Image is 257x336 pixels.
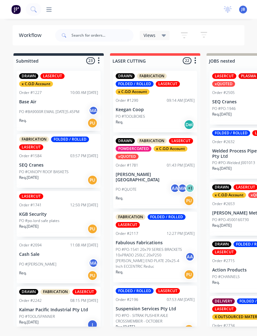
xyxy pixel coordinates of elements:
p: PO #CHANNELS [212,274,240,280]
input: Search for orders... [71,29,134,42]
div: LASERCUT [72,289,97,295]
div: AA [185,252,195,261]
p: Req. [19,118,27,123]
p: PO #PO-1541 20x79 SERIES BRACKETS 10xPRADO 250LC 20xP250 [PERSON_NAME] END PLATE 20x25-4 Inch ECC... [116,247,185,269]
div: DELIVERY [212,298,235,304]
div: I [87,320,97,330]
div: Order #209411:08 AM [DATE]Cash SalePO #[PERSON_NAME]MAReq.PU [17,240,101,283]
p: Kalmar Pacific Industrial Pty Ltd [19,307,98,313]
div: 11:08 AM [DATE] [70,242,98,248]
p: Suspension Services Pty Ltd [116,306,195,312]
div: DRAWN [212,241,231,247]
div: PU [87,118,97,128]
p: Req. [DATE] [19,175,39,180]
div: Order #1741 [19,202,42,208]
div: x C.O.D Account [116,89,149,95]
div: LASERCUT [156,81,180,87]
div: FABRICATIONFOLDED / ROLLEDLASERCUTOrder #158403:57 PM [DATE]SEQ CranesPO #CANOPY ROOF BASKETSReq.... [17,134,101,188]
p: Req. [116,269,123,275]
p: Keegan Coop [116,107,195,112]
div: PU [184,324,194,334]
p: Req. [116,119,123,125]
div: MA [89,258,98,268]
p: Req. [DATE] [19,319,39,325]
div: Order #1227 [19,90,42,96]
div: Order #2632 [212,139,235,145]
div: LASERCUTOrder #174112:50 PM [DATE]KGB SecurityPO #po-lord safe platesReq.[DATE]PU [17,191,101,237]
img: Factory [11,5,21,14]
div: x C.O.D Account [154,146,187,152]
p: Req. [116,195,123,201]
div: PU [184,270,194,280]
p: PO #[PERSON_NAME] [19,261,56,267]
div: DRAWNLASERCUTx C.O.D AccountOrder #122710:00 AM [DATE]Base AirPO #BA9000R EMAIL [DATE]5.45PMMAReq.PU [17,71,101,131]
div: LASERCUT [212,249,236,255]
p: Cash Sale [19,252,98,257]
div: x C.O.D Account [19,81,53,87]
div: DRAWN [116,73,135,79]
p: PO #PO - SITRAK PUSHER AXLE CROSSMEMBER - OCTOBER [116,313,195,324]
div: AA [170,184,180,193]
p: Base Air [19,99,98,105]
p: Req. [19,270,27,276]
div: PU [184,196,194,206]
div: 03:57 PM [DATE] [70,153,98,159]
div: LASERCUT [212,306,236,312]
div: LASERCUT [116,222,140,228]
p: PO #PO-Welded J001013 [212,160,255,166]
div: LASERCUT [19,194,43,199]
div: FOLDED / ROLLED [51,137,89,142]
div: PU [87,175,97,185]
div: FOLDED / ROLLED [116,288,154,294]
div: Order #1290 [116,98,138,103]
p: PO #po-lord safe plates [19,218,60,224]
div: LASERCUT [212,73,236,79]
div: Order #2094 [19,242,42,248]
div: PU [87,224,97,234]
div: 12:27 PM [DATE] [167,231,195,236]
div: 09:14 AM [DATE] [167,98,195,103]
div: FOLDED / ROLLED [212,130,250,136]
div: Order #2242 [19,298,42,303]
div: Order #2653 [212,201,235,207]
div: MA [178,184,187,193]
div: Order #2715 [212,258,235,264]
div: POWDERCOATED [116,146,151,152]
div: xQUOTED [212,81,235,87]
div: Order #1584 [19,153,42,159]
div: FABRICATION [40,289,70,295]
div: FABRICATION [116,214,145,220]
p: Req. [DATE] [212,111,232,117]
p: Req. [212,280,220,285]
div: DRAWNFABRICATIONFOLDED / ROLLEDLASERCUTx C.O.D AccountOrder #129009:14 AM [DATE]Keegan CoopPO #TO... [113,71,197,132]
div: 07:53 AM [DATE] [167,297,195,302]
p: PO #CANOPY ROOF BASKETS [19,169,69,175]
div: 01:43 PM [DATE] [167,163,195,168]
div: FABRICATION [19,137,49,142]
div: DRAWN [19,289,38,295]
p: PO #BA9000R EMAIL [DATE]5.45PM [19,109,79,115]
div: Order #2117 [116,231,138,236]
p: PO #TOOL/SPANNER [19,314,55,319]
div: 12:50 PM [DATE] [70,202,98,208]
div: Del [184,120,194,130]
div: DRAWN [212,184,231,190]
p: Req. [DATE] [212,223,232,228]
p: [PERSON_NAME][GEOGRAPHIC_DATA] [116,172,195,183]
div: Order #2734 [212,323,235,328]
p: PO #QUOTE [116,187,137,192]
div: 08:15 PM [DATE] [70,298,98,303]
div: Workflow [19,32,45,39]
span: Views [144,32,155,39]
div: DRAWN [19,73,38,79]
div: DRAWN [116,138,135,144]
div: DRAWNFABRICATIONLASERCUTPOWDERCOATEDx C.O.D AccountxQUOTEDOrder #178101:43 PM [DATE][PERSON_NAME]... [113,136,197,209]
div: MA [89,106,98,115]
div: FABRICATION [137,138,167,144]
div: xQUOTED [116,154,139,159]
span: JB [241,7,245,12]
div: Order #2196 [116,297,138,302]
div: PU [87,271,97,281]
div: 10:00 AM [DATE] [70,90,98,96]
p: KGB Security [19,212,98,217]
